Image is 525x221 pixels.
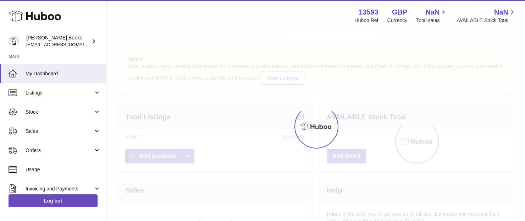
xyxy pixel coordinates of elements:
[26,34,90,48] div: [PERSON_NAME] Books
[387,17,408,24] div: Currency
[425,7,440,17] span: NaN
[26,128,93,135] span: Sales
[9,194,98,207] a: Log out
[9,36,19,47] img: info@troybooks.co.uk
[26,109,93,115] span: Stock
[355,17,378,24] div: Huboo Ref
[359,7,378,17] strong: 13593
[416,7,448,24] a: NaN Total sales
[26,70,101,77] span: My Dashboard
[26,147,93,154] span: Orders
[457,7,516,24] a: NaN AVAILABLE Stock Total
[26,90,93,96] span: Listings
[26,185,93,192] span: Invoicing and Payments
[494,7,508,17] span: NaN
[457,17,516,24] span: AVAILABLE Stock Total
[26,42,104,47] span: [EMAIL_ADDRESS][DOMAIN_NAME]
[416,17,448,24] span: Total sales
[392,7,407,17] strong: GBP
[26,166,101,173] span: Usage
